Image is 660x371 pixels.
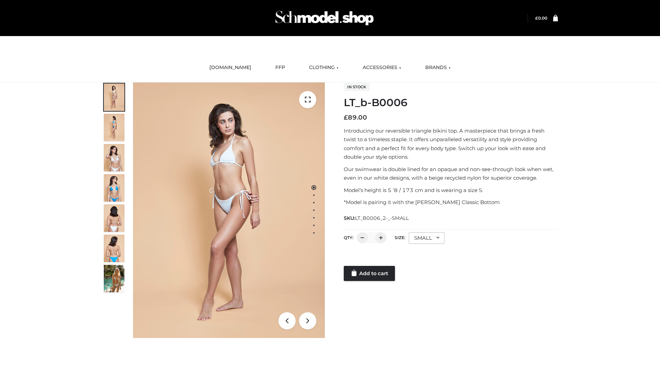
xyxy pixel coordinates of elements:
[344,126,558,161] p: Introducing our reversible triangle bikini top. A masterpiece that brings a fresh twist to a time...
[420,60,456,75] a: BRANDS
[104,265,124,292] img: Arieltop_CloudNine_AzureSky2.jpg
[273,4,376,32] img: Schmodel Admin 964
[104,204,124,232] img: ArielClassicBikiniTop_CloudNine_AzureSky_OW114ECO_7-scaled.jpg
[104,114,124,141] img: ArielClassicBikiniTop_CloudNine_AzureSky_OW114ECO_2-scaled.jpg
[104,144,124,171] img: ArielClassicBikiniTop_CloudNine_AzureSky_OW114ECO_3-scaled.jpg
[409,232,444,244] div: SMALL
[104,83,124,111] img: ArielClassicBikiniTop_CloudNine_AzureSky_OW114ECO_1-scaled.jpg
[270,60,290,75] a: FFP
[395,235,405,240] label: Size:
[304,60,344,75] a: CLOTHING
[344,114,367,121] bdi: 89.00
[344,235,353,240] label: QTY:
[344,97,558,109] h1: LT_b-B0006
[535,15,547,21] bdi: 0.00
[344,114,348,121] span: £
[104,235,124,262] img: ArielClassicBikiniTop_CloudNine_AzureSky_OW114ECO_8-scaled.jpg
[133,82,325,338] img: ArielClassicBikiniTop_CloudNine_AzureSky_OW114ECO_1
[344,266,395,281] a: Add to cart
[344,165,558,182] p: Our swimwear is double lined for an opaque and non-see-through look when wet, even in our white d...
[104,174,124,202] img: ArielClassicBikiniTop_CloudNine_AzureSky_OW114ECO_4-scaled.jpg
[355,215,409,221] span: LT_B0006_2-_-SMALL
[344,214,409,222] span: SKU:
[204,60,256,75] a: [DOMAIN_NAME]
[357,60,406,75] a: ACCESSORIES
[344,198,558,207] p: *Model is pairing it with the [PERSON_NAME] Classic Bottom
[344,186,558,195] p: Model’s height is 5 ‘8 / 173 cm and is wearing a size S.
[535,15,547,21] a: £0.00
[535,15,538,21] span: £
[344,83,370,91] span: In stock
